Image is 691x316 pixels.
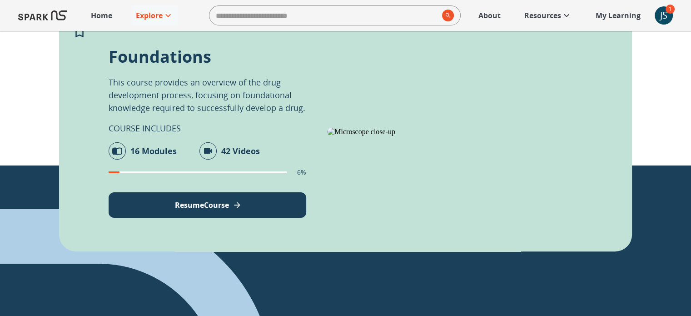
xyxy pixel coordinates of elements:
[591,5,646,25] a: My Learning
[109,122,181,134] p: COURSE INCLUDES
[109,171,287,173] span: completion progress of user
[297,168,306,177] p: 6%
[136,10,163,21] p: Explore
[175,200,229,211] p: Resume Course
[109,76,306,114] p: This course provides an overview of the drug development process, focusing on foundational knowle...
[520,5,577,25] a: Resources
[109,192,306,218] button: View Course
[474,5,505,25] a: About
[438,6,454,25] button: search
[91,10,112,21] p: Home
[86,5,117,25] a: Home
[130,145,177,157] p: 16 Modules
[478,10,501,21] p: About
[655,6,673,25] div: JS
[18,5,67,26] img: Logo of SPARK at Stanford
[73,25,86,39] svg: Add to My Learning
[221,145,260,157] p: 42 Videos
[666,5,675,14] span: 1
[655,6,673,25] button: account of current user
[327,128,574,136] img: Microscope close-up
[524,10,561,21] p: Resources
[596,10,641,21] p: My Learning
[131,5,178,25] a: Explore
[109,45,211,68] p: Foundations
